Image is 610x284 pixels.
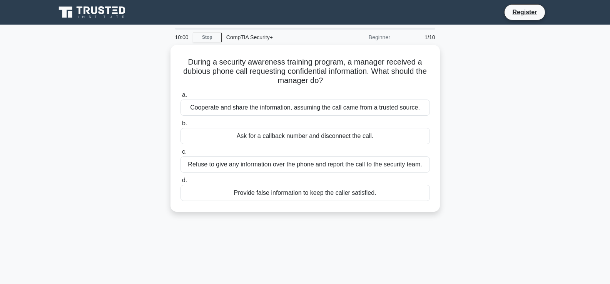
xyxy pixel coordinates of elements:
a: Stop [193,33,222,42]
div: Ask for a callback number and disconnect the call. [180,128,430,144]
a: Register [508,7,541,17]
div: Cooperate and share the information, assuming the call came from a trusted source. [180,100,430,116]
div: Beginner [328,30,395,45]
h5: During a security awareness training program, a manager received a dubious phone call requesting ... [180,57,431,86]
div: Refuse to give any information over the phone and report the call to the security team. [180,156,430,173]
div: 1/10 [395,30,440,45]
span: b. [182,120,187,126]
div: 10:00 [170,30,193,45]
span: a. [182,91,187,98]
div: Provide false information to keep the caller satisfied. [180,185,430,201]
span: c. [182,148,187,155]
div: CompTIA Security+ [222,30,328,45]
span: d. [182,177,187,183]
